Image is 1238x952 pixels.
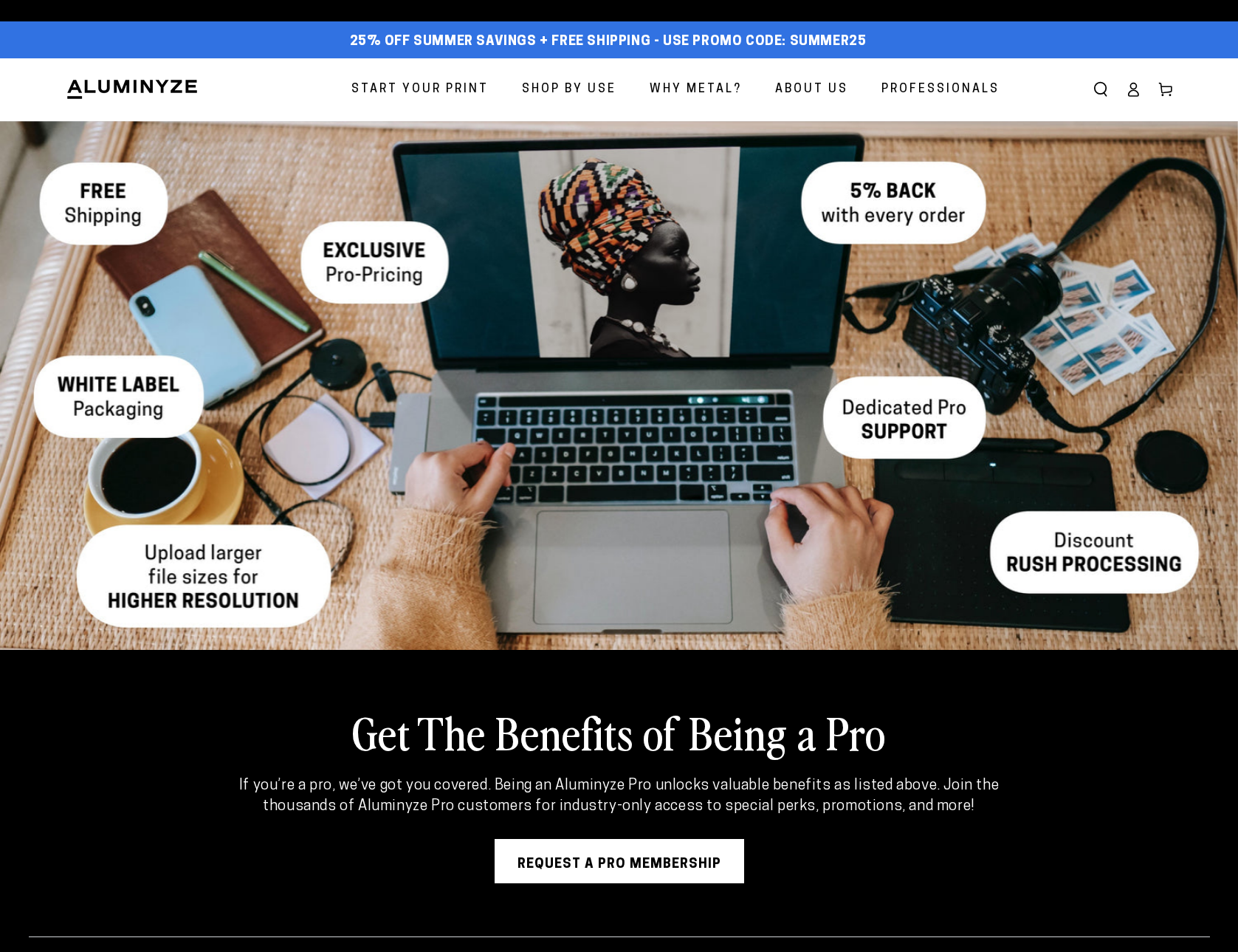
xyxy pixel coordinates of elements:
span: Start Your Print [351,79,489,100]
span: Shop By Use [522,79,616,100]
a: Professionals [870,70,1011,109]
a: Shop By Use [511,70,627,109]
span: About Us [775,79,848,100]
h2: Get The Benefits of Being a Pro [140,703,1099,761]
p: If you’re a pro, we’ve got you covered. Being an Aluminyze Pro unlocks valuable benefits as liste... [211,775,1027,817]
img: Aluminyze [66,78,199,100]
span: Professionals [881,79,1000,100]
a: Why Metal? [639,70,753,109]
summary: Search our site [1084,73,1117,106]
a: Start Your Print [340,70,500,109]
span: Why Metal? [650,79,742,100]
a: About Us [764,70,859,109]
a: Request A Pro Membership [495,839,744,883]
span: 25% off Summer Savings + Free Shipping - Use Promo Code: SUMMER25 [350,34,867,50]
